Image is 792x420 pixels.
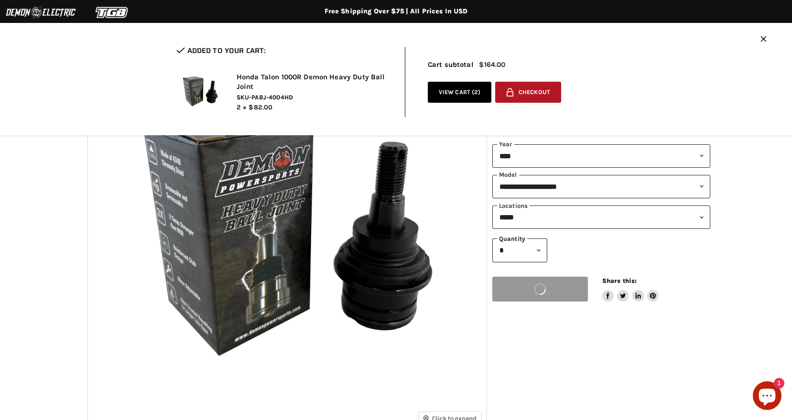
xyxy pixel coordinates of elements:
[491,82,561,107] form: cart checkout
[237,73,391,91] h2: Honda Talon 1000R Demon Heavy Duty Ball Joint
[760,36,767,44] button: Close
[750,381,784,412] inbox-online-store-chat: Shopify online store chat
[474,88,478,96] span: 2
[492,175,710,198] select: modal-name
[492,205,710,229] select: keys
[176,47,391,55] h2: Added to your cart:
[5,3,76,22] img: Demon Electric Logo 2
[492,144,710,168] select: year
[237,93,391,102] span: SKU-PABJ-4004HD
[249,103,272,111] span: $82.00
[14,7,779,16] div: Free Shipping Over $75 | All Prices In USD
[428,60,474,69] span: Cart subtotal
[602,277,659,302] aside: Share this:
[76,3,148,22] img: TGB Logo 2
[519,89,550,96] span: Checkout
[176,67,224,115] img: Honda Talon 1000R Demon Heavy Duty Ball Joint
[492,238,547,262] select: Quantity
[495,82,561,103] button: Checkout
[479,61,505,69] span: $164.00
[602,277,637,284] span: Share this:
[237,103,247,111] span: 2 ×
[428,82,492,103] a: View cart (2)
